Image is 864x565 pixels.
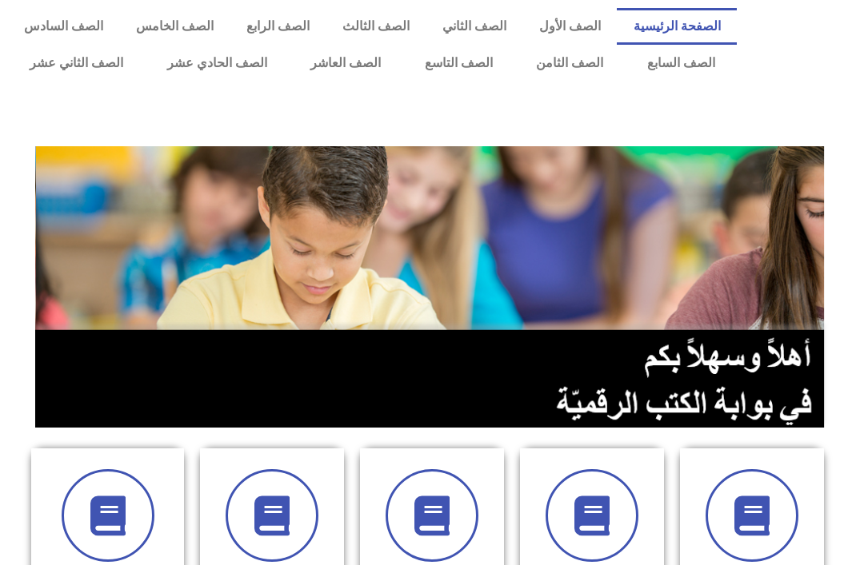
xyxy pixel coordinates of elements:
[289,45,403,82] a: الصف العاشر
[522,8,617,45] a: الصف الأول
[617,8,737,45] a: الصفحة الرئيسية
[514,45,626,82] a: الصف الثامن
[8,45,146,82] a: الصف الثاني عشر
[625,45,737,82] a: الصف السابع
[8,8,120,45] a: الصف السادس
[120,8,230,45] a: الصف الخامس
[426,8,522,45] a: الصف الثاني
[326,8,426,45] a: الصف الثالث
[145,45,289,82] a: الصف الحادي عشر
[402,45,514,82] a: الصف التاسع
[230,8,326,45] a: الصف الرابع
